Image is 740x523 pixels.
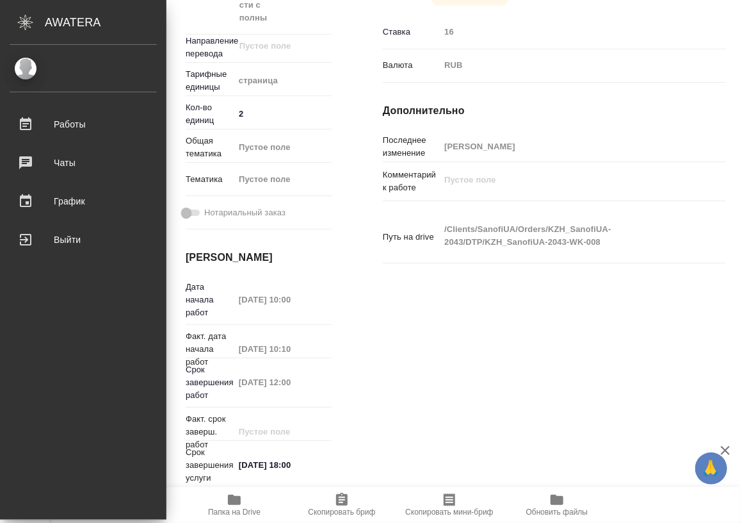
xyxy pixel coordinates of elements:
[186,330,234,369] p: Факт. дата начала работ
[383,231,440,244] p: Путь на drive
[383,134,440,160] p: Последнее изменение
[186,413,234,451] p: Факт. срок заверш. работ
[10,153,157,172] div: Чаты
[186,250,332,265] h4: [PERSON_NAME]
[10,230,157,249] div: Выйти
[526,508,588,517] span: Обновить файлы
[440,137,697,156] input: Пустое поле
[383,59,440,72] p: Валюта
[234,456,332,474] input: ✎ Введи что-нибудь
[503,487,611,523] button: Обновить файлы
[3,147,163,179] a: Чаты
[695,452,727,485] button: 🙏
[186,68,234,94] p: Тарифные единицы
[181,487,288,523] button: Папка на Drive
[234,70,350,92] div: страница
[383,169,440,194] p: Комментарий к работе
[186,446,234,485] p: Срок завершения услуги
[208,508,261,517] span: Папка на Drive
[234,340,332,358] input: Пустое поле
[234,169,350,190] div: Пустое поле
[186,281,234,319] p: Дата начала работ
[234,104,332,123] input: ✎ Введи что-нибудь
[234,373,332,392] input: Пустое поле
[45,10,166,35] div: AWATERA
[239,141,335,154] div: Пустое поле
[186,101,234,127] p: Кол-во единиц
[239,173,335,186] div: Пустое поле
[440,219,697,253] textarea: /Clients/SanofiUA/Orders/KZH_SanofiUA-2043/DTP/KZH_SanofiUA-2043-WK-008
[440,54,697,76] div: RUB
[440,22,697,41] input: Пустое поле
[10,115,157,134] div: Работы
[238,38,302,54] input: Пустое поле
[204,206,286,219] span: Нотариальный заказ
[700,455,722,482] span: 🙏
[3,185,163,217] a: График
[288,487,396,523] button: Скопировать бриф
[234,290,332,309] input: Пустое поле
[383,26,440,38] p: Ставка
[383,103,726,119] h4: Дополнительно
[405,508,493,517] span: Скопировать мини-бриф
[308,508,375,517] span: Скопировать бриф
[186,173,234,186] p: Тематика
[186,135,234,160] p: Общая тематика
[234,137,350,158] div: Пустое поле
[186,35,234,60] p: Направление перевода
[3,108,163,140] a: Работы
[186,363,234,402] p: Срок завершения работ
[10,192,157,211] div: График
[3,224,163,256] a: Выйти
[396,487,503,523] button: Скопировать мини-бриф
[234,422,332,441] input: Пустое поле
